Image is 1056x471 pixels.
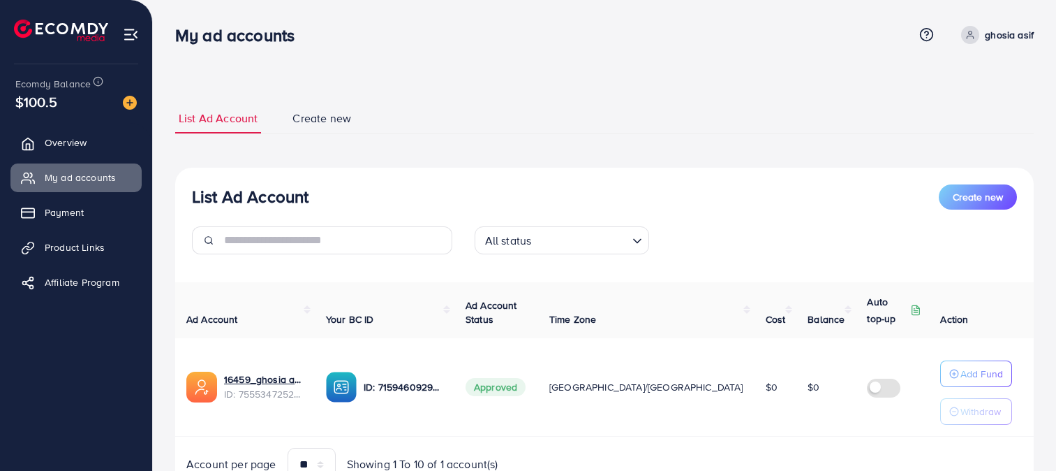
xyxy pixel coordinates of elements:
[766,312,786,326] span: Cost
[186,372,217,403] img: ic-ads-acc.e4c84228.svg
[45,240,105,254] span: Product Links
[466,298,517,326] span: Ad Account Status
[45,171,116,184] span: My ad accounts
[960,365,1003,382] p: Add Fund
[186,312,238,326] span: Ad Account
[326,312,374,326] span: Your BC ID
[14,20,108,41] img: logo
[15,77,91,91] span: Ecomdy Balance
[326,372,357,403] img: ic-ba-acc.ded83a64.svg
[549,312,596,326] span: Time Zone
[175,25,306,45] h3: My ad accounts
[179,110,258,126] span: List Ad Account
[292,110,351,126] span: Create new
[482,231,535,251] span: All status
[953,190,1003,204] span: Create new
[808,380,819,394] span: $0
[808,312,845,326] span: Balance
[15,92,57,112] span: $100.5
[123,96,137,110] img: image
[224,372,304,386] a: 16459_ghosia asif_1759116405336
[475,226,649,254] div: Search for option
[192,187,308,207] h3: List Ad Account
[123,27,139,43] img: menu
[45,205,84,219] span: Payment
[10,268,142,296] a: Affiliate Program
[10,129,142,157] a: Overview
[10,198,142,226] a: Payment
[766,380,778,394] span: $0
[45,275,119,289] span: Affiliate Program
[940,398,1012,425] button: Withdraw
[224,387,304,401] span: ID: 7555347252065861633
[10,233,142,261] a: Product Links
[985,27,1034,43] p: ghosia asif
[955,26,1034,44] a: ghosia asif
[364,379,443,396] p: ID: 7159460929082490881
[867,294,907,327] p: Auto top-up
[10,164,142,191] a: My ad accounts
[466,378,526,396] span: Approved
[224,372,304,401] div: <span class='underline'>16459_ghosia asif_1759116405336</span></br>7555347252065861633
[939,184,1017,210] button: Create new
[960,403,1001,420] p: Withdraw
[549,380,743,394] span: [GEOGRAPHIC_DATA]/[GEOGRAPHIC_DATA]
[940,312,968,326] span: Action
[535,228,626,251] input: Search for option
[940,361,1012,387] button: Add Fund
[45,136,87,150] span: Overview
